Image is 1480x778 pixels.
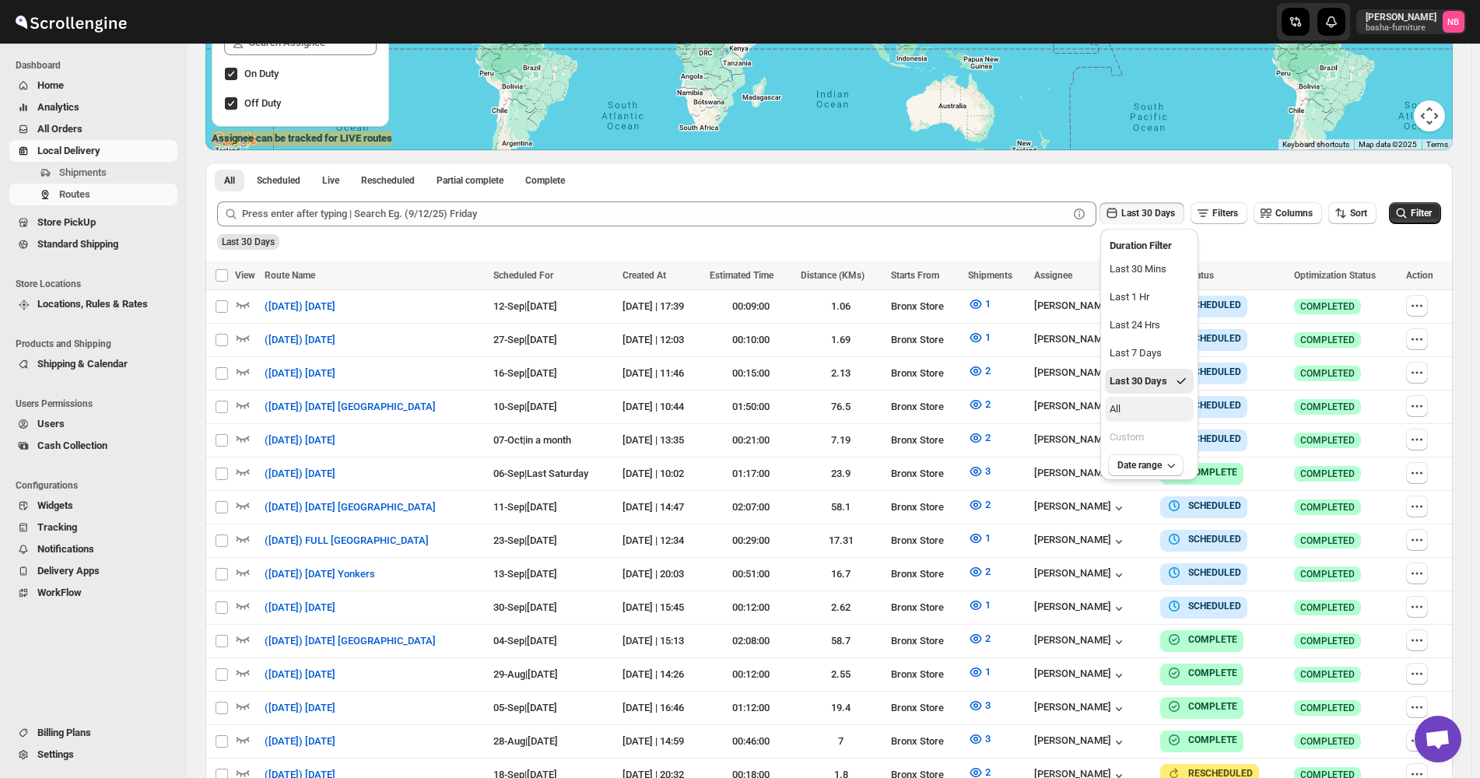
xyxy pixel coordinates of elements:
span: COMPLETED [1300,601,1355,614]
span: ([DATE]) [DATE] [265,433,335,448]
button: 2 [959,626,1000,651]
span: On Duty [244,68,279,79]
div: 00:10:00 [710,332,791,348]
span: COMPLETED [1300,568,1355,580]
div: 7 [801,734,882,749]
button: Filters [1191,202,1247,224]
button: Locations, Rules & Rates [9,293,177,315]
div: [PERSON_NAME] [1034,734,1127,750]
button: 2 [959,492,1000,517]
span: Standard Shipping [37,238,118,250]
span: Scheduled [257,174,300,187]
button: 3 [959,693,1000,718]
div: Bronx Store [891,667,959,682]
div: 1.06 [801,299,882,314]
span: ([DATE]) FULL [GEOGRAPHIC_DATA] [265,533,429,548]
span: Products and Shipping [16,338,179,350]
span: 2 [985,566,991,577]
div: Bronx Store [891,332,959,348]
span: ([DATE]) [DATE] [265,734,335,749]
span: 3 [985,465,991,477]
span: Configurations [16,479,179,492]
span: 2 [985,499,991,510]
span: Filter [1411,208,1432,219]
button: 2 [959,392,1000,417]
div: 1.69 [801,332,882,348]
span: COMPLETED [1300,702,1355,714]
b: COMPLETE [1188,734,1237,745]
span: Widgets [37,499,73,511]
button: ([DATE]) [DATE] [255,461,345,486]
span: COMPLETED [1300,434,1355,447]
div: Last 30 Mins [1110,261,1166,277]
button: 2 [959,359,1000,384]
div: Last 30 Days [1110,373,1167,389]
button: User menu [1356,9,1466,34]
div: 00:29:00 [710,533,791,548]
p: [PERSON_NAME] [1366,11,1436,23]
span: 1 [985,599,991,611]
button: ([DATE]) [DATE] [GEOGRAPHIC_DATA] [255,495,445,520]
div: 7.19 [801,433,882,448]
span: Local Delivery [37,145,100,156]
input: Press enter after typing | Search Eg. (9/12/25) Friday [242,202,1068,226]
button: [PERSON_NAME] [1034,433,1127,449]
div: [DATE] | 12:34 [623,533,700,548]
img: Google [209,130,261,150]
span: Date range [1117,459,1162,471]
span: 3 [985,733,991,745]
button: 1 [959,325,1000,350]
button: Sort [1328,202,1377,224]
div: 16.7 [801,566,882,582]
button: [PERSON_NAME] [1034,400,1127,415]
b: SCHEDULED [1188,601,1241,612]
button: 3 [959,727,1000,752]
span: Assignee [1034,270,1072,281]
span: ([DATE]) [DATE] [265,700,335,716]
button: Last 30 Mins [1105,257,1194,282]
div: Last 24 Hrs [1110,317,1160,333]
button: Tracking [9,517,177,538]
button: All routes [215,170,244,191]
span: COMPLETED [1300,534,1355,547]
a: Open this area in Google Maps (opens a new window) [209,130,261,150]
button: Last 30 Days [1099,202,1184,224]
button: [PERSON_NAME] [1034,668,1127,683]
div: 58.7 [801,633,882,649]
div: [DATE] | 13:35 [623,433,700,448]
span: Nael Basha [1443,11,1464,33]
span: 11-Sep | [DATE] [493,501,557,513]
b: COMPLETE [1188,467,1237,478]
div: Bronx Store [891,734,959,749]
div: 23.9 [801,466,882,482]
button: Columns [1254,202,1322,224]
button: Widgets [9,495,177,517]
span: ([DATE]) [DATE] [265,299,335,314]
span: Locations, Rules & Rates [37,298,148,310]
span: Off Duty [244,97,281,109]
div: 02:07:00 [710,499,791,515]
span: 05-Sep | [DATE] [493,702,557,713]
div: 58.1 [801,499,882,515]
div: [DATE] | 12:03 [623,332,700,348]
button: 2 [959,426,1000,450]
button: ([DATE]) [DATE] [255,428,345,453]
button: [PERSON_NAME] [1034,701,1127,717]
span: Estimated Time [710,270,773,281]
span: 3 [985,699,991,711]
div: Last 1 Hr [1110,289,1149,305]
span: COMPLETED [1300,367,1355,380]
div: Bronx Store [891,366,959,381]
div: 00:09:00 [710,299,791,314]
button: Billing Plans [9,722,177,744]
span: Settings [37,748,74,760]
button: [PERSON_NAME] [1034,534,1127,549]
button: [PERSON_NAME] [1034,567,1127,583]
a: Terms (opens in new tab) [1426,140,1448,149]
span: ([DATE]) [DATE] [265,466,335,482]
div: 2.55 [801,667,882,682]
